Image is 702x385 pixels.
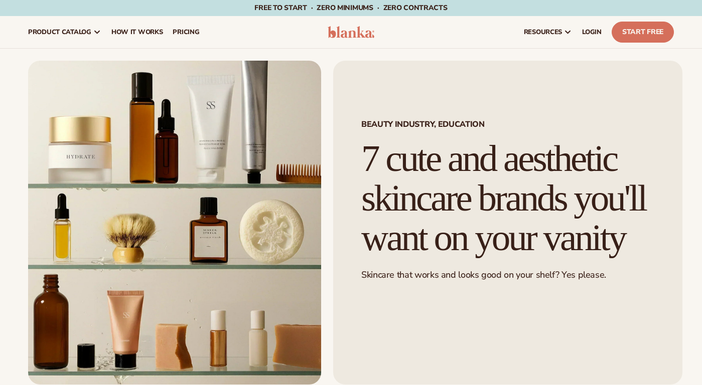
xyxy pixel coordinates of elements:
span: product catalog [28,28,91,36]
p: Skincare that works and looks good on your shelf? Yes please. [361,269,654,281]
a: Start Free [612,22,674,43]
h1: 7 cute and aesthetic skincare brands you'll want on your vanity [361,139,654,257]
img: Minimalist skincare products in amber and white packaging displayed on glass shelves, including j... [28,61,321,384]
span: pricing [173,28,199,36]
span: Beauty industry, Education [361,120,654,128]
span: Free to start · ZERO minimums · ZERO contracts [254,3,447,13]
img: logo [328,26,375,38]
span: resources [524,28,562,36]
span: How It Works [111,28,163,36]
a: product catalog [23,16,106,48]
span: LOGIN [582,28,602,36]
a: LOGIN [577,16,607,48]
a: pricing [168,16,204,48]
a: resources [519,16,577,48]
a: How It Works [106,16,168,48]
